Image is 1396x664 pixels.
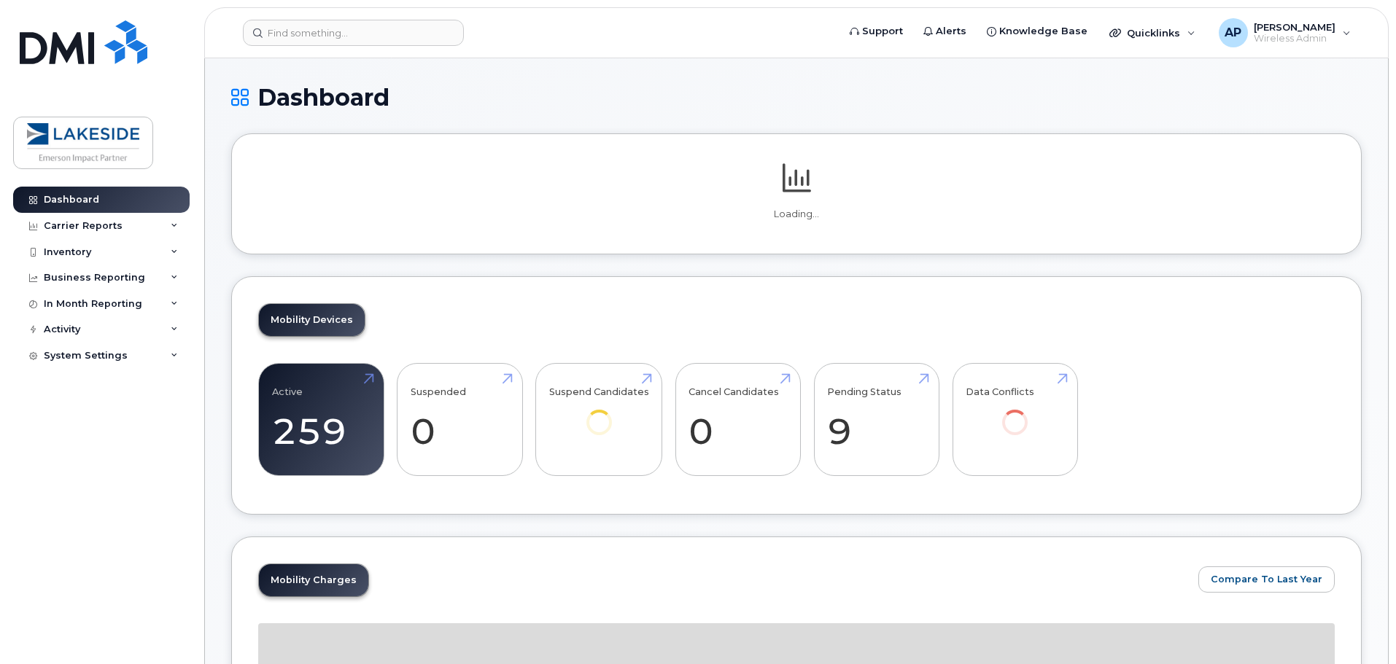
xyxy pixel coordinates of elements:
p: Loading... [258,208,1335,221]
a: Suspend Candidates [549,372,649,456]
a: Active 259 [272,372,371,468]
button: Compare To Last Year [1198,566,1335,593]
a: Cancel Candidates 0 [689,372,787,468]
a: Mobility Charges [259,564,368,596]
a: Suspended 0 [411,372,509,468]
h1: Dashboard [231,85,1362,110]
span: Compare To Last Year [1211,572,1322,586]
a: Pending Status 9 [827,372,926,468]
a: Data Conflicts [966,372,1064,456]
a: Mobility Devices [259,304,365,336]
